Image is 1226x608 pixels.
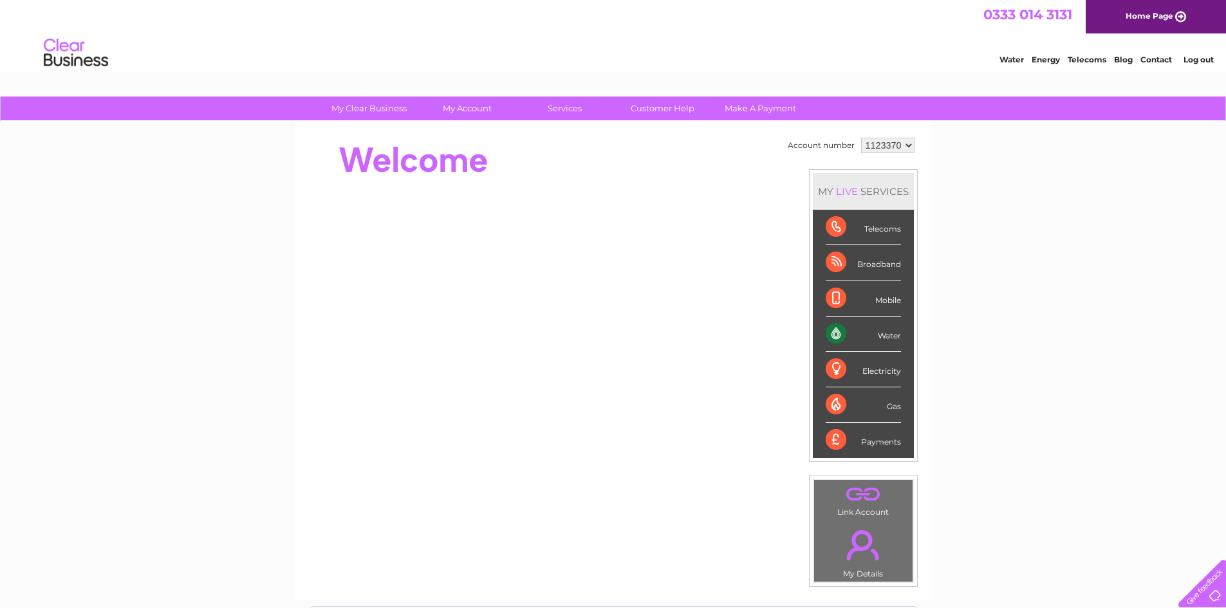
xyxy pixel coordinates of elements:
td: Account number [785,134,858,156]
a: Make A Payment [707,97,813,120]
a: Services [512,97,618,120]
div: Payments [826,423,901,457]
div: LIVE [833,185,860,198]
a: . [817,483,909,506]
div: Electricity [826,352,901,387]
div: Telecoms [826,210,901,245]
a: Blog [1114,55,1133,64]
div: MY SERVICES [813,173,914,210]
div: Mobile [826,281,901,317]
div: Clear Business is a trading name of Verastar Limited (registered in [GEOGRAPHIC_DATA] No. 3667643... [310,7,918,62]
a: Customer Help [609,97,716,120]
div: Gas [826,387,901,423]
a: . [817,522,909,567]
a: 0333 014 3131 [983,6,1072,23]
img: logo.png [43,33,109,73]
div: Water [826,317,901,352]
a: Energy [1032,55,1060,64]
a: My Clear Business [316,97,422,120]
a: Contact [1140,55,1172,64]
a: Log out [1184,55,1214,64]
div: Broadband [826,245,901,281]
a: My Account [414,97,520,120]
a: Telecoms [1068,55,1106,64]
a: Water [999,55,1024,64]
td: My Details [813,519,913,582]
td: Link Account [813,479,913,520]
